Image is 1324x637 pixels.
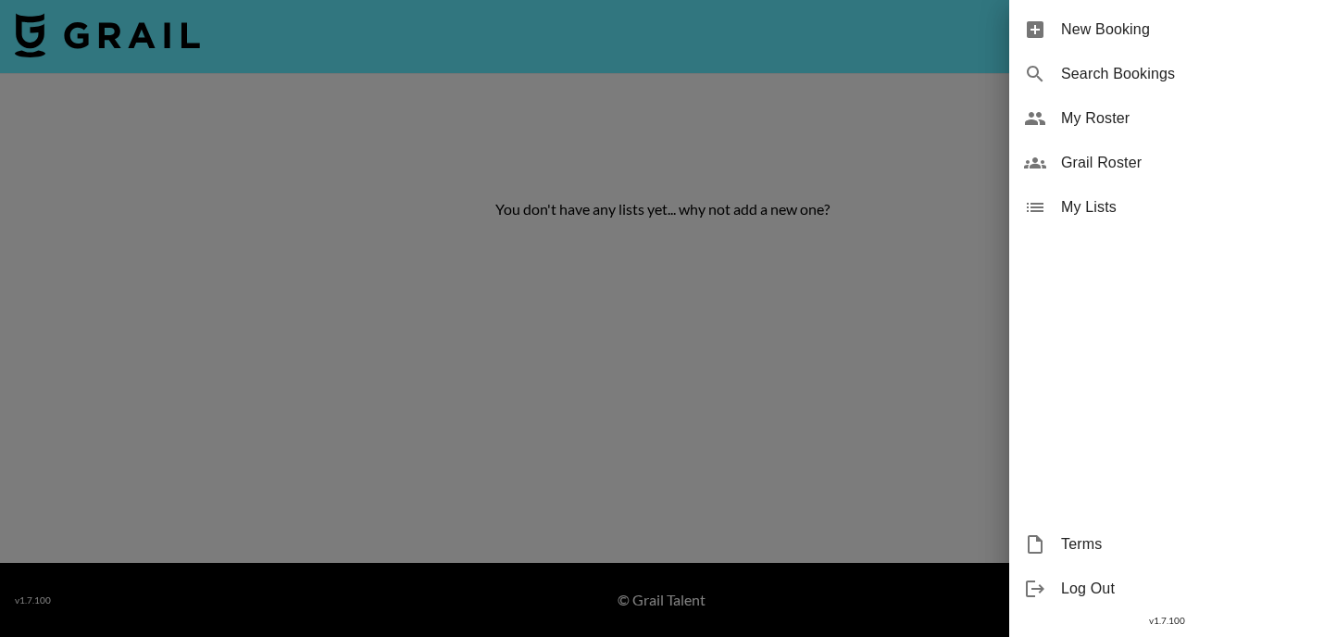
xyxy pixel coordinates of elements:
div: New Booking [1009,7,1324,52]
span: New Booking [1061,19,1309,41]
div: Terms [1009,522,1324,567]
span: Grail Roster [1061,152,1309,174]
span: My Lists [1061,196,1309,219]
div: Log Out [1009,567,1324,611]
span: Log Out [1061,578,1309,600]
div: Grail Roster [1009,141,1324,185]
div: v 1.7.100 [1009,611,1324,631]
div: My Roster [1009,96,1324,141]
span: Search Bookings [1061,63,1309,85]
div: My Lists [1009,185,1324,230]
span: My Roster [1061,107,1309,130]
div: Search Bookings [1009,52,1324,96]
span: Terms [1061,533,1309,556]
